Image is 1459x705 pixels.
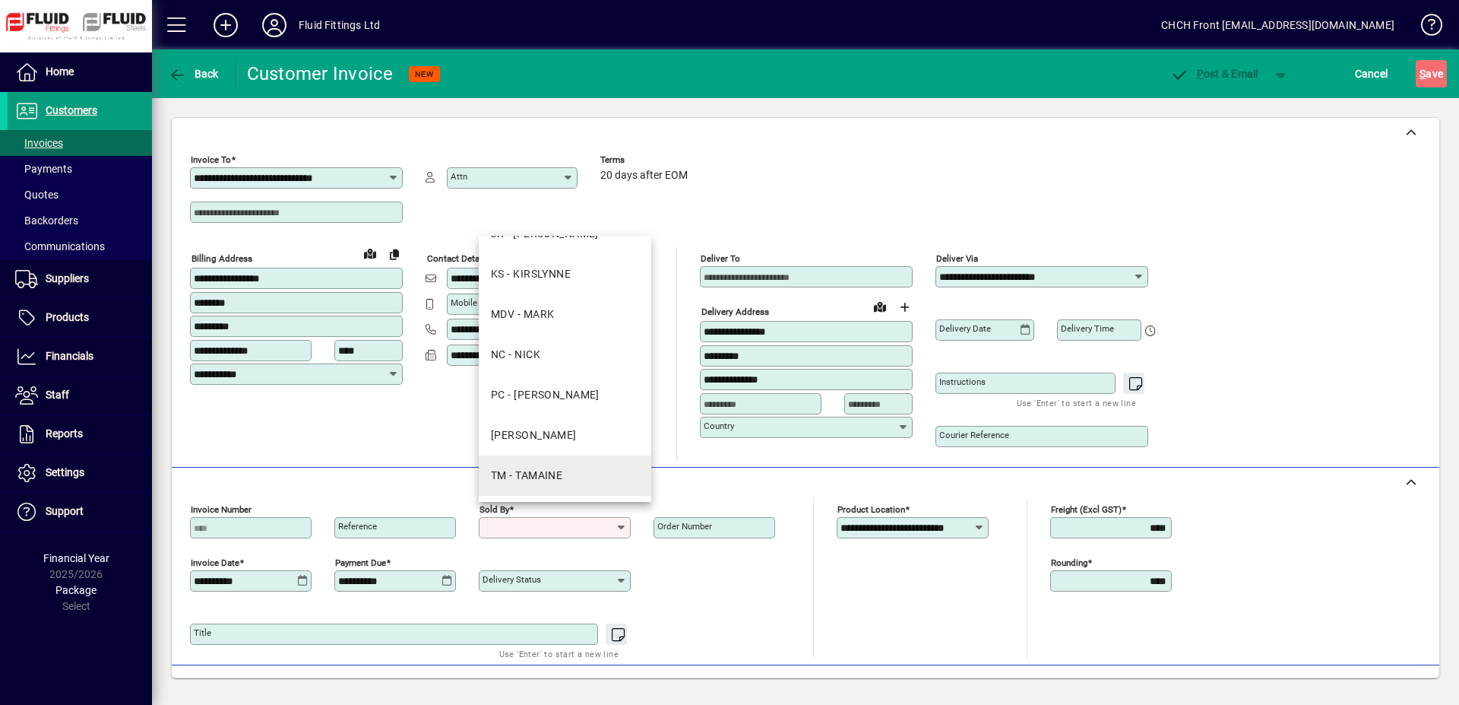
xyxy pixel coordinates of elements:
[1051,557,1087,568] mat-label: Rounding
[1051,504,1122,515] mat-label: Freight (excl GST)
[43,552,109,564] span: Financial Year
[15,189,59,201] span: Quotes
[8,130,152,156] a: Invoices
[917,675,995,699] span: Product History
[1355,62,1388,86] span: Cancel
[491,427,577,443] div: [PERSON_NAME]
[479,504,509,515] mat-label: Sold by
[8,260,152,298] a: Suppliers
[358,241,382,265] a: View on map
[1197,68,1204,80] span: P
[46,427,83,440] span: Reports
[1017,394,1136,411] mat-hint: Use 'Enter' to start a new line
[479,254,651,294] mat-option: KS - KIRSLYNNE
[499,645,619,662] mat-hint: Use 'Enter' to start a new line
[152,60,236,87] app-page-header-button: Back
[250,11,299,39] button: Profile
[451,171,467,182] mat-label: Attn
[479,335,651,375] mat-option: NC - NICK
[46,311,89,323] span: Products
[701,253,740,264] mat-label: Deliver To
[46,65,74,78] span: Home
[1410,3,1440,52] a: Knowledge Base
[8,493,152,531] a: Support
[191,557,239,568] mat-label: Invoice date
[911,673,1001,700] button: Product History
[46,272,89,284] span: Suppliers
[479,415,651,456] mat-option: RH - RAY
[8,299,152,337] a: Products
[8,415,152,453] a: Reports
[479,375,651,415] mat-option: PC - PAUL
[704,421,734,431] mat-label: Country
[46,505,84,517] span: Support
[1336,675,1397,699] span: Product
[491,468,562,484] div: TM - TAMAINE
[168,68,219,80] span: Back
[335,557,386,568] mat-label: Payment due
[939,430,1009,440] mat-label: Courier Reference
[939,323,991,334] mat-label: Delivery date
[491,266,571,282] div: KS - KIRSLYNNE
[1170,68,1258,80] span: ost & Email
[451,297,477,308] mat-label: Mobile
[939,376,986,387] mat-label: Instructions
[1419,62,1443,86] span: ave
[600,155,692,165] span: Terms
[479,456,651,496] mat-option: TM - TAMAINE
[46,389,69,401] span: Staff
[868,294,892,319] a: View on map
[1161,13,1394,37] div: CHCH Front [EMAIL_ADDRESS][DOMAIN_NAME]
[46,350,93,362] span: Financials
[8,233,152,259] a: Communications
[247,62,394,86] div: Customer Invoice
[657,521,712,532] mat-label: Order number
[46,466,84,478] span: Settings
[479,294,651,335] mat-option: MDV - MARK
[299,13,380,37] div: Fluid Fittings Ltd
[1328,673,1405,700] button: Product
[491,306,554,322] div: MDV - MARK
[8,338,152,376] a: Financials
[8,156,152,182] a: Payments
[15,240,105,252] span: Communications
[837,504,905,515] mat-label: Product location
[201,11,250,39] button: Add
[491,387,600,403] div: PC - [PERSON_NAME]
[600,170,688,182] span: 20 days after EOM
[483,574,541,585] mat-label: Delivery status
[1061,323,1114,334] mat-label: Delivery time
[936,253,978,264] mat-label: Deliver via
[191,154,231,165] mat-label: Invoice To
[15,214,78,227] span: Backorders
[46,104,97,116] span: Customers
[892,295,916,319] button: Choose address
[8,182,152,208] a: Quotes
[8,376,152,414] a: Staff
[8,454,152,492] a: Settings
[1416,60,1447,87] button: Save
[1163,60,1266,87] button: Post & Email
[382,242,407,266] button: Copy to Delivery address
[338,521,377,532] mat-label: Reference
[15,137,63,149] span: Invoices
[415,69,434,79] span: NEW
[15,163,72,175] span: Payments
[8,208,152,233] a: Backorders
[55,584,97,596] span: Package
[194,627,211,638] mat-label: Title
[191,504,252,515] mat-label: Invoice number
[491,347,540,363] div: NC - NICK
[164,60,223,87] button: Back
[1351,60,1392,87] button: Cancel
[8,53,152,91] a: Home
[1419,68,1426,80] span: S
